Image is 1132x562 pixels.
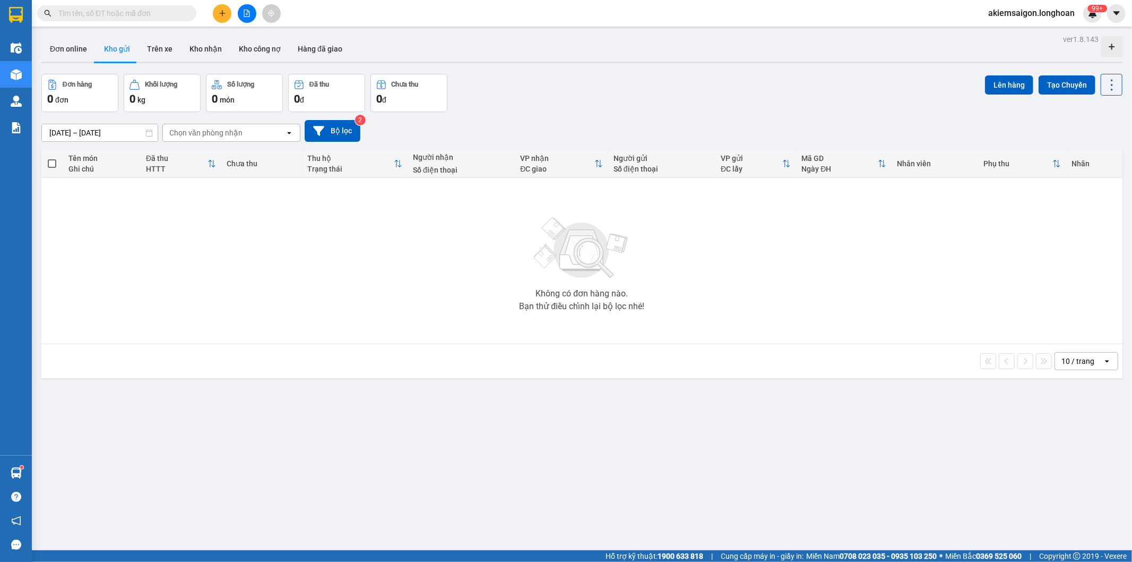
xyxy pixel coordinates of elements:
[355,115,366,125] sup: 2
[294,92,300,105] span: 0
[288,74,365,112] button: Đã thu0đ
[206,74,283,112] button: Số lượng0món
[11,69,22,80] img: warehouse-icon
[897,159,973,168] div: Nhân viên
[1039,75,1095,95] button: Tạo Chuyến
[939,554,943,558] span: ⚪️
[227,159,297,168] div: Chưa thu
[721,165,782,173] div: ĐC lấy
[11,122,22,133] img: solution-icon
[262,4,281,23] button: aim
[141,150,221,178] th: Toggle SortBy
[613,165,710,173] div: Số điện thoại
[230,36,289,62] button: Kho công nợ
[96,36,139,62] button: Kho gửi
[220,96,235,104] span: món
[11,42,22,54] img: warehouse-icon
[305,120,360,142] button: Bộ lọc
[382,96,386,104] span: đ
[840,552,937,560] strong: 0708 023 035 - 0935 103 250
[146,165,208,173] div: HTTT
[721,550,803,562] span: Cung cấp máy in - giấy in:
[515,150,608,178] th: Toggle SortBy
[11,467,22,479] img: warehouse-icon
[55,96,68,104] span: đơn
[535,289,628,298] div: Không có đơn hàng nào.
[20,466,23,469] sup: 1
[58,7,184,19] input: Tìm tên, số ĐT hoặc mã đơn
[11,492,21,502] span: question-circle
[1063,33,1099,45] div: ver 1.8.143
[985,75,1033,95] button: Lên hàng
[47,92,53,105] span: 0
[521,165,594,173] div: ĐC giao
[169,127,243,138] div: Chọn văn phòng nhận
[309,81,329,88] div: Đã thu
[521,154,594,163] div: VP nhận
[267,10,275,17] span: aim
[212,92,218,105] span: 0
[219,10,226,17] span: plus
[68,165,135,173] div: Ghi chú
[129,92,135,105] span: 0
[1112,8,1121,18] span: caret-down
[213,4,231,23] button: plus
[1071,159,1117,168] div: Nhãn
[1061,356,1094,367] div: 10 / trang
[227,81,254,88] div: Số lượng
[529,211,635,285] img: svg+xml;base64,PHN2ZyBjbGFzcz0ibGlzdC1wbHVnX19zdmciIHhtbG5zPSJodHRwOi8vd3d3LnczLm9yZy8yMDAwL3N2Zy...
[806,550,937,562] span: Miền Nam
[11,96,22,107] img: warehouse-icon
[613,154,710,163] div: Người gửi
[145,81,177,88] div: Khối lượng
[44,10,51,17] span: search
[711,550,713,562] span: |
[796,150,892,178] th: Toggle SortBy
[370,74,447,112] button: Chưa thu0đ
[139,36,181,62] button: Trên xe
[979,150,1067,178] th: Toggle SortBy
[11,516,21,526] span: notification
[715,150,796,178] th: Toggle SortBy
[68,154,135,163] div: Tên món
[243,10,250,17] span: file-add
[1087,5,1107,12] sup: 371
[9,7,23,23] img: logo-vxr
[41,36,96,62] button: Đơn online
[285,129,293,137] svg: open
[1101,36,1122,57] div: Tạo kho hàng mới
[1107,4,1126,23] button: caret-down
[980,6,1083,20] span: akiemsaigon.longhoan
[376,92,382,105] span: 0
[801,154,878,163] div: Mã GD
[63,81,92,88] div: Đơn hàng
[137,96,145,104] span: kg
[1030,550,1031,562] span: |
[307,154,394,163] div: Thu hộ
[11,540,21,550] span: message
[146,154,208,163] div: Đã thu
[413,153,509,161] div: Người nhận
[124,74,201,112] button: Khối lượng0kg
[41,74,118,112] button: Đơn hàng0đơn
[392,81,419,88] div: Chưa thu
[181,36,230,62] button: Kho nhận
[300,96,304,104] span: đ
[606,550,703,562] span: Hỗ trợ kỹ thuật:
[42,124,158,141] input: Select a date range.
[1073,552,1081,560] span: copyright
[945,550,1022,562] span: Miền Bắc
[1103,357,1111,365] svg: open
[976,552,1022,560] strong: 0369 525 060
[519,302,644,311] div: Bạn thử điều chỉnh lại bộ lọc nhé!
[1088,8,1098,18] img: icon-new-feature
[302,150,408,178] th: Toggle SortBy
[658,552,703,560] strong: 1900 633 818
[801,165,878,173] div: Ngày ĐH
[721,154,782,163] div: VP gửi
[238,4,256,23] button: file-add
[307,165,394,173] div: Trạng thái
[413,166,509,174] div: Số điện thoại
[289,36,351,62] button: Hàng đã giao
[984,159,1053,168] div: Phụ thu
